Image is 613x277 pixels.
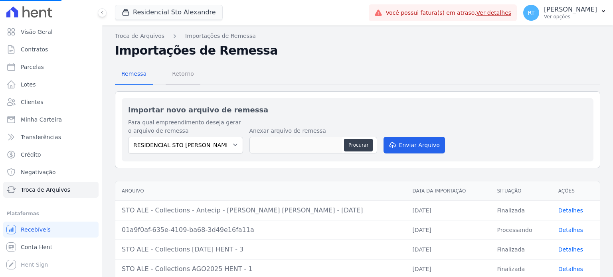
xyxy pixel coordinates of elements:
[558,207,583,214] a: Detalhes
[185,32,256,40] a: Importações de Remessa
[3,59,99,75] a: Parcelas
[3,24,99,40] a: Visão Geral
[249,127,377,135] label: Anexar arquivo de remessa
[3,129,99,145] a: Transferências
[115,5,223,20] button: Residencial Sto Alexandre
[558,227,583,233] a: Detalhes
[21,45,48,53] span: Contratos
[406,220,490,240] td: [DATE]
[558,266,583,272] a: Detalhes
[3,112,99,128] a: Minha Carteira
[167,66,199,82] span: Retorno
[122,264,399,274] div: STO ALE - Collections AGO2025 HENT - 1
[115,32,600,40] nav: Breadcrumb
[3,77,99,92] a: Lotes
[517,2,613,24] button: RT [PERSON_NAME] Ver opções
[21,226,51,234] span: Recebíveis
[122,225,399,235] div: 01a9f0af-635e-4109-ba68-3d49e16fa11a
[117,66,151,82] span: Remessa
[3,41,99,57] a: Contratos
[166,64,200,85] a: Retorno
[386,9,511,17] span: Você possui fatura(s) em atraso.
[115,64,153,85] a: Remessa
[552,181,600,201] th: Ações
[21,168,56,176] span: Negativação
[490,181,552,201] th: Situação
[490,200,552,220] td: Finalizada
[344,139,373,151] button: Procurar
[6,209,95,218] div: Plataformas
[528,10,534,16] span: RT
[21,243,52,251] span: Conta Hent
[21,151,41,159] span: Crédito
[3,182,99,198] a: Troca de Arquivos
[544,6,597,14] p: [PERSON_NAME]
[21,186,70,194] span: Troca de Arquivos
[558,246,583,253] a: Detalhes
[3,94,99,110] a: Clientes
[128,118,243,135] label: Para qual empreendimento deseja gerar o arquivo de remessa
[21,116,62,124] span: Minha Carteira
[384,137,445,153] button: Enviar Arquivo
[406,200,490,220] td: [DATE]
[477,10,512,16] a: Ver detalhes
[115,181,406,201] th: Arquivo
[21,28,53,36] span: Visão Geral
[21,133,61,141] span: Transferências
[3,222,99,238] a: Recebíveis
[544,14,597,20] p: Ver opções
[122,245,399,254] div: STO ALE - Collections [DATE] HENT - 3
[115,43,600,58] h2: Importações de Remessa
[21,81,36,88] span: Lotes
[3,147,99,163] a: Crédito
[3,239,99,255] a: Conta Hent
[490,220,552,240] td: Processando
[21,98,43,106] span: Clientes
[115,32,164,40] a: Troca de Arquivos
[122,206,399,215] div: STO ALE - Collections - Antecip - [PERSON_NAME] [PERSON_NAME] - [DATE]
[3,164,99,180] a: Negativação
[490,240,552,259] td: Finalizada
[128,104,587,115] h2: Importar novo arquivo de remessa
[21,63,44,71] span: Parcelas
[406,240,490,259] td: [DATE]
[406,181,490,201] th: Data da Importação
